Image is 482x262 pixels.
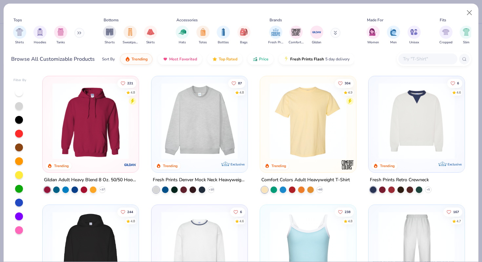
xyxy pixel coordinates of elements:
img: 01756b78-01f6-4cc6-8d8a-3c30c1a0c8ac [49,83,132,159]
span: Top Rated [219,56,237,62]
img: Gildan Image [312,27,322,37]
span: Exclusive [448,162,462,166]
span: Tanks [56,40,65,45]
span: + 60 [317,188,322,192]
img: e55d29c3-c55d-459c-bfd9-9b1c499ab3c6 [350,83,432,159]
div: Accessories [176,17,198,23]
div: filter for Bottles [217,26,230,45]
div: filter for Men [387,26,400,45]
span: 221 [127,81,133,85]
div: Made For [367,17,383,23]
span: + 10 [209,188,213,192]
button: filter button [310,26,323,45]
div: filter for Unisex [408,26,421,45]
button: Top Rated [207,54,242,65]
img: trending.gif [125,56,130,62]
span: Shorts [105,40,115,45]
img: Women Image [369,28,377,36]
button: filter button [103,26,116,45]
span: Comfort Colors [289,40,304,45]
span: Hats [179,40,186,45]
div: 4.6 [456,90,461,95]
img: Tanks Image [57,28,64,36]
div: filter for Hats [176,26,189,45]
span: + 37 [100,188,105,192]
input: Try "T-Shirt" [402,55,453,63]
button: filter button [460,26,473,45]
img: Comfort Colors logo [341,158,354,171]
div: Fresh Prints Denver Mock Neck Heavyweight Sweatshirt [153,176,246,184]
span: 6 [457,81,459,85]
button: filter button [54,26,67,45]
button: filter button [144,26,157,45]
span: Women [367,40,379,45]
button: filter button [33,26,47,45]
div: filter for Shorts [103,26,116,45]
span: Fresh Prints [268,40,283,45]
button: Like [335,207,354,217]
button: filter button [408,26,421,45]
div: filter for Fresh Prints [268,26,283,45]
button: Trending [120,54,152,65]
img: Fresh Prints Image [271,27,281,37]
div: 4.8 [348,219,352,224]
span: Skirts [146,40,155,45]
img: Bottles Image [220,28,227,36]
img: TopRated.gif [212,56,217,62]
img: Skirts Image [147,28,154,36]
span: Gildan [312,40,321,45]
img: flash.gif [284,56,289,62]
span: Slim [463,40,470,45]
img: Cropped Image [442,28,450,36]
button: filter button [289,26,304,45]
button: filter button [439,26,452,45]
img: Shirts Image [16,28,23,36]
div: filter for Comfort Colors [289,26,304,45]
img: Bags Image [240,28,247,36]
div: filter for Gildan [310,26,323,45]
img: Comfort Colors Image [291,27,301,37]
img: Gildan logo [124,158,137,171]
div: filter for Skirts [144,26,157,45]
span: Shirts [15,40,24,45]
button: Most Favorited [158,54,202,65]
img: Hoodies Image [36,28,44,36]
span: 87 [238,81,242,85]
div: Fits [440,17,446,23]
button: filter button [367,26,380,45]
img: 029b8af0-80e6-406f-9fdc-fdf898547912 [267,83,350,159]
span: 238 [345,210,351,214]
img: Hats Image [179,28,186,36]
button: filter button [13,26,26,45]
span: Fresh Prints Flash [290,56,324,62]
button: filter button [268,26,283,45]
div: filter for Hoodies [33,26,47,45]
button: Like [447,78,462,88]
img: Unisex Image [410,28,418,36]
div: 4.8 [239,90,244,95]
button: Like [117,78,136,88]
img: Shorts Image [106,28,113,36]
button: Price [248,54,273,65]
button: Like [117,207,136,217]
div: 4.9 [348,90,352,95]
div: filter for Sweatpants [123,26,138,45]
div: Tops [13,17,22,23]
span: Most Favorited [169,56,197,62]
div: filter for Tanks [54,26,67,45]
span: Trending [131,56,148,62]
span: 167 [453,210,459,214]
div: filter for Bags [237,26,251,45]
span: Hoodies [34,40,46,45]
div: 4.7 [456,219,461,224]
img: most_fav.gif [163,56,168,62]
button: Close [463,7,476,19]
button: filter button [217,26,230,45]
div: Comfort Colors Adult Heavyweight T-Shirt [261,176,350,184]
span: 244 [127,210,133,214]
span: Totes [199,40,207,45]
div: filter for Totes [196,26,210,45]
button: Fresh Prints Flash5 day delivery [279,54,354,65]
img: Slim Image [463,28,470,36]
img: Sweatpants Image [127,28,134,36]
